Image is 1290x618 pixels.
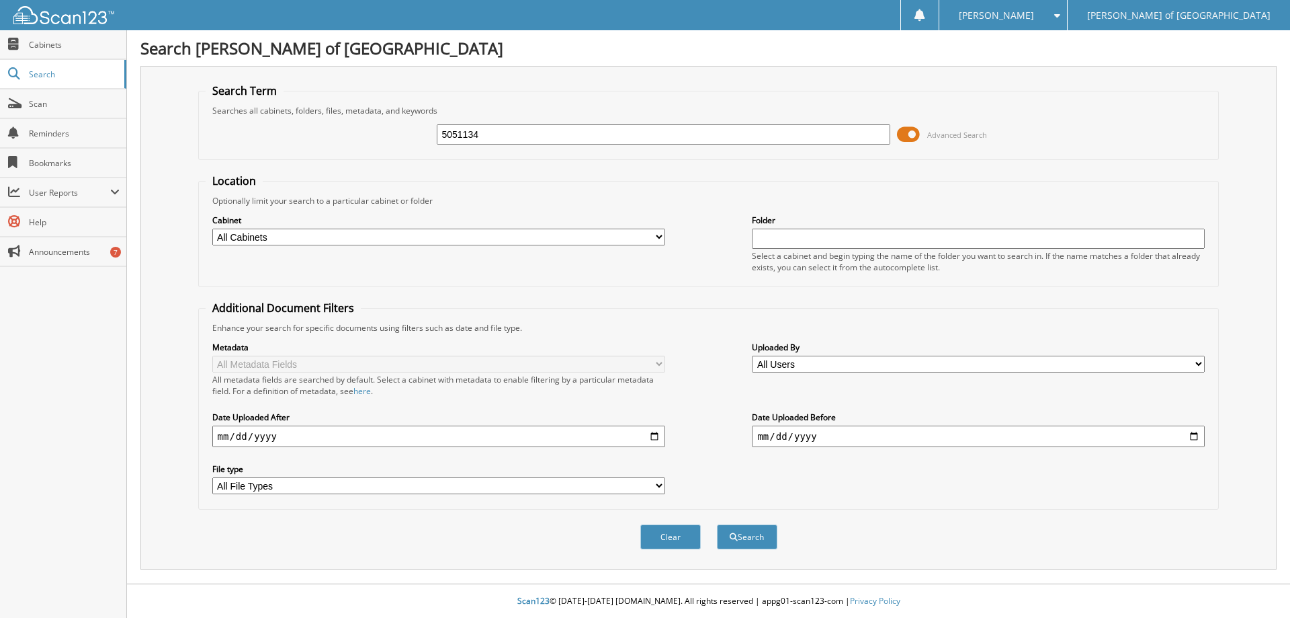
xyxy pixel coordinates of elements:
label: Date Uploaded After [212,412,665,423]
div: © [DATE]-[DATE] [DOMAIN_NAME]. All rights reserved | appg01-scan123-com | [127,585,1290,618]
span: Cabinets [29,39,120,50]
a: here [353,385,371,397]
div: All metadata fields are searched by default. Select a cabinet with metadata to enable filtering b... [212,374,665,397]
span: Search [29,69,118,80]
div: Select a cabinet and begin typing the name of the folder you want to search in. If the name match... [752,250,1205,273]
label: Cabinet [212,215,665,226]
span: Reminders [29,128,120,139]
button: Search [717,525,777,549]
span: Announcements [29,246,120,258]
div: Enhance your search for specific documents using filters such as date and file type. [206,322,1212,334]
span: User Reports [29,187,110,198]
span: [PERSON_NAME] [959,11,1034,20]
label: File type [212,463,665,475]
label: Date Uploaded Before [752,412,1205,423]
div: 7 [110,247,121,258]
button: Clear [640,525,701,549]
input: end [752,426,1205,447]
input: start [212,426,665,447]
img: scan123-logo-white.svg [13,6,114,24]
a: Privacy Policy [850,595,900,607]
span: Scan123 [517,595,550,607]
span: Help [29,217,120,228]
span: Scan [29,98,120,110]
legend: Search Term [206,83,284,98]
label: Uploaded By [752,342,1205,353]
span: Bookmarks [29,157,120,169]
label: Metadata [212,342,665,353]
span: [PERSON_NAME] of [GEOGRAPHIC_DATA] [1087,11,1271,20]
h1: Search [PERSON_NAME] of [GEOGRAPHIC_DATA] [140,37,1277,59]
div: Optionally limit your search to a particular cabinet or folder [206,195,1212,206]
legend: Location [206,173,263,188]
span: Advanced Search [927,130,987,140]
legend: Additional Document Filters [206,301,361,315]
label: Folder [752,215,1205,226]
div: Searches all cabinets, folders, files, metadata, and keywords [206,105,1212,116]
